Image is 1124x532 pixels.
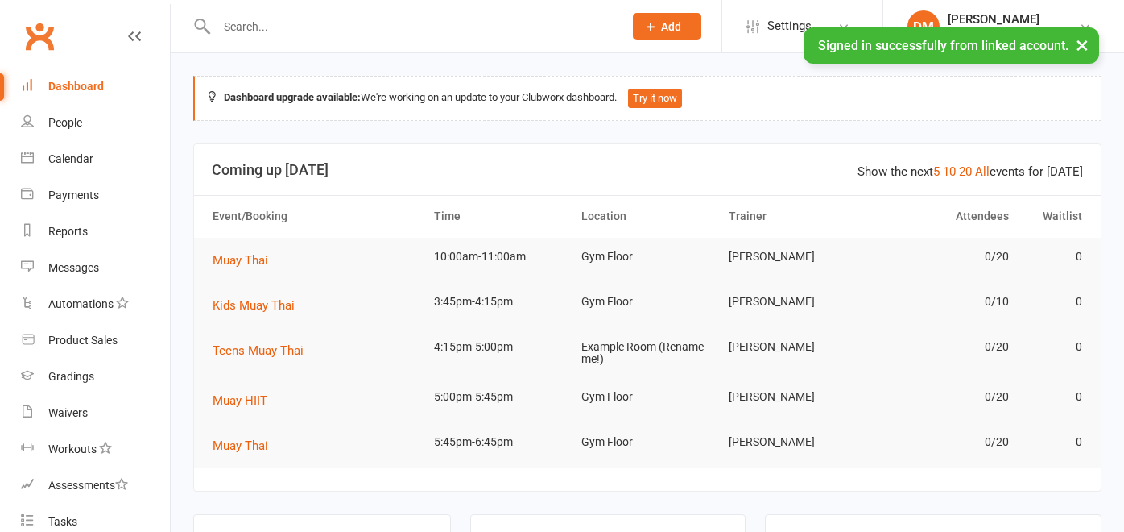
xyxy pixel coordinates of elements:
[48,225,88,238] div: Reports
[1016,423,1090,461] td: 0
[869,423,1016,461] td: 0/20
[948,27,1068,41] div: DM Muay Thai & Fitness
[213,438,268,453] span: Muay Thai
[869,378,1016,416] td: 0/20
[48,80,104,93] div: Dashboard
[213,343,304,358] span: Teens Muay Thai
[721,328,869,366] td: [PERSON_NAME]
[959,164,972,179] a: 20
[48,261,99,274] div: Messages
[933,164,940,179] a: 5
[48,443,97,455] div: Workouts
[193,76,1101,121] div: We're working on an update to your Clubworx dashboard.
[48,479,128,492] div: Assessments
[427,423,574,461] td: 5:45pm-6:45pm
[213,251,279,270] button: Muay Thai
[224,91,361,103] strong: Dashboard upgrade available:
[857,162,1083,181] div: Show the next events for [DATE]
[869,196,1016,237] th: Attendees
[48,189,99,202] div: Payments
[869,238,1016,276] td: 0/20
[21,250,170,286] a: Messages
[427,238,574,276] td: 10:00am-11:00am
[21,359,170,395] a: Gradings
[907,10,940,43] div: DM
[48,334,118,347] div: Product Sales
[869,328,1016,366] td: 0/20
[721,423,869,461] td: [PERSON_NAME]
[48,515,77,528] div: Tasks
[943,164,956,179] a: 10
[721,196,869,237] th: Trainer
[21,322,170,359] a: Product Sales
[1016,283,1090,321] td: 0
[212,15,612,38] input: Search...
[1016,328,1090,366] td: 0
[213,393,267,408] span: Muay HIIT
[213,298,295,313] span: Kids Muay Thai
[1016,378,1090,416] td: 0
[48,297,114,310] div: Automations
[1016,238,1090,276] td: 0
[21,286,170,322] a: Automations
[213,253,268,268] span: Muay Thai
[19,16,60,56] a: Clubworx
[721,283,869,321] td: [PERSON_NAME]
[21,177,170,214] a: Payments
[661,20,681,33] span: Add
[975,164,990,179] a: All
[1016,196,1090,237] th: Waitlist
[574,196,721,237] th: Location
[205,196,427,237] th: Event/Booking
[48,116,82,129] div: People
[48,406,88,419] div: Waivers
[212,162,1083,178] h3: Coming up [DATE]
[869,283,1016,321] td: 0/10
[767,8,812,44] span: Settings
[213,296,306,315] button: Kids Muay Thai
[48,370,94,383] div: Gradings
[213,436,279,455] button: Muay Thai
[574,378,721,416] td: Gym Floor
[21,395,170,431] a: Waivers
[574,328,721,379] td: Example Room (Rename me!)
[21,468,170,504] a: Assessments
[427,328,574,366] td: 4:15pm-5:00pm
[721,238,869,276] td: [PERSON_NAME]
[48,152,93,165] div: Calendar
[574,423,721,461] td: Gym Floor
[818,38,1068,53] span: Signed in successfully from linked account.
[427,283,574,321] td: 3:45pm-4:15pm
[721,378,869,416] td: [PERSON_NAME]
[574,238,721,276] td: Gym Floor
[21,214,170,250] a: Reports
[21,431,170,468] a: Workouts
[213,341,315,360] button: Teens Muay Thai
[21,105,170,141] a: People
[213,391,279,410] button: Muay HIIT
[948,12,1068,27] div: [PERSON_NAME]
[574,283,721,321] td: Gym Floor
[21,141,170,177] a: Calendar
[427,378,574,416] td: 5:00pm-5:45pm
[1068,27,1097,62] button: ×
[427,196,574,237] th: Time
[21,69,170,105] a: Dashboard
[633,13,701,40] button: Add
[628,89,682,108] button: Try it now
